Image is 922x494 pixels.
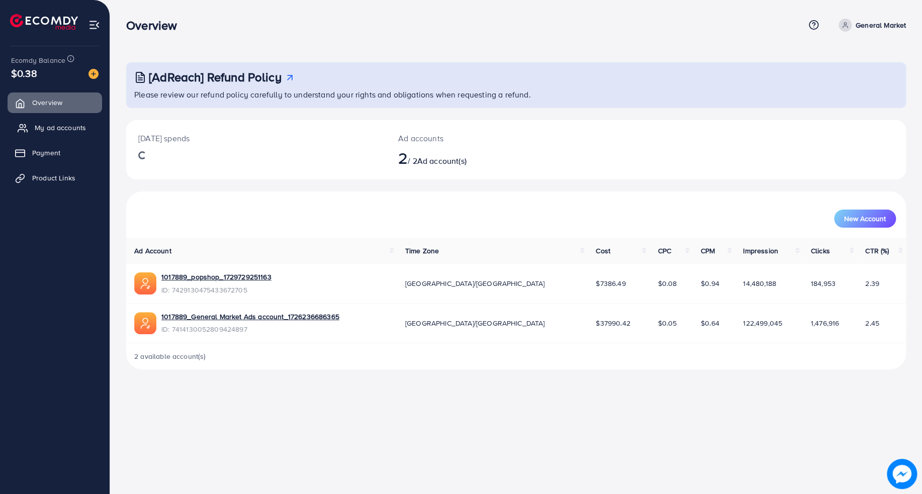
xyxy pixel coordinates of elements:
img: ic-ads-acc.e4c84228.svg [134,312,156,334]
img: logo [10,14,78,30]
span: Ad Account [134,246,171,256]
span: 2.45 [865,318,879,328]
img: image [887,459,917,489]
a: My ad accounts [8,118,102,138]
img: image [88,69,99,79]
h2: / 2 [398,148,569,167]
span: Cost [596,246,610,256]
span: [GEOGRAPHIC_DATA]/[GEOGRAPHIC_DATA] [405,318,545,328]
span: 1,476,916 [811,318,839,328]
span: $0.05 [658,318,677,328]
span: $7386.49 [596,278,625,288]
button: New Account [834,210,896,228]
span: 2 available account(s) [134,351,206,361]
span: 2 [398,146,408,169]
span: Impression [743,246,778,256]
span: My ad accounts [35,123,86,133]
span: 184,953 [811,278,836,288]
p: General Market [856,19,906,31]
p: [DATE] spends [138,132,374,144]
span: Overview [32,97,62,108]
a: Payment [8,143,102,163]
span: CTR (%) [865,246,889,256]
span: [GEOGRAPHIC_DATA]/[GEOGRAPHIC_DATA] [405,278,545,288]
span: 14,480,188 [743,278,776,288]
span: 2.39 [865,278,879,288]
img: menu [88,19,100,31]
a: General Market [835,19,906,32]
h3: [AdReach] Refund Policy [149,70,282,84]
h3: Overview [126,18,185,33]
a: 1017889_General Market Ads account_1726236686365 [161,312,339,322]
p: Please review our refund policy carefully to understand your rights and obligations when requesti... [134,88,900,101]
span: 122,499,045 [743,318,782,328]
span: CPC [658,246,671,256]
span: $0.94 [701,278,719,288]
span: Product Links [32,173,75,183]
span: ID: 7429130475433672705 [161,285,271,295]
span: CPM [701,246,715,256]
a: 1017889_popshop_1729729251163 [161,272,271,282]
span: Time Zone [405,246,439,256]
span: $0.64 [701,318,719,328]
a: Overview [8,92,102,113]
span: ID: 7414130052809424897 [161,324,339,334]
img: ic-ads-acc.e4c84228.svg [134,272,156,294]
p: Ad accounts [398,132,569,144]
span: Ad account(s) [417,155,467,166]
span: Clicks [811,246,830,256]
span: $37990.42 [596,318,630,328]
span: Ecomdy Balance [11,55,65,65]
span: Payment [32,148,60,158]
span: $0.08 [658,278,677,288]
span: New Account [844,215,886,222]
a: Product Links [8,168,102,188]
span: $0.38 [11,66,37,80]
